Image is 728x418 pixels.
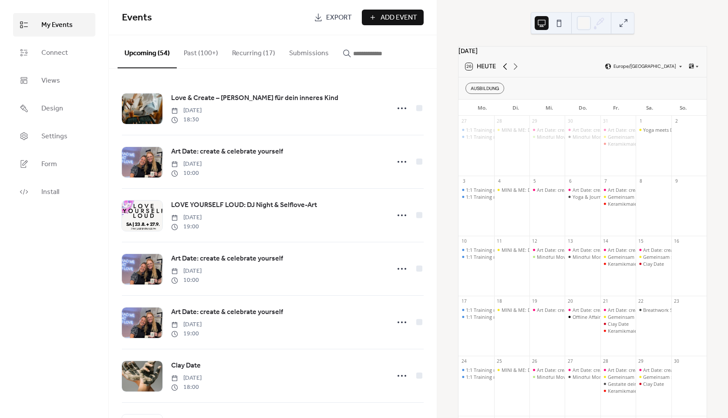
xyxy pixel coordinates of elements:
div: Mindful Moves – Achtsame Körperübungen für mehr Balance [537,374,674,380]
div: 4 [496,178,502,184]
button: Recurring (17) [225,35,282,67]
div: 1:1 Training mit Caterina (digital oder 5020 Salzburg) [458,194,494,200]
div: Art Date: create & celebrate yourself [529,187,565,193]
div: Keramikmalerei: Gestalte deinen Selbstliebe-Anker [608,140,721,147]
a: Views [13,69,95,92]
div: 13 [567,238,573,244]
div: Mindful Morning [565,254,600,260]
div: 1:1 Training mit [PERSON_NAME] (digital oder 5020 [GEOGRAPHIC_DATA]) [466,367,630,373]
div: Art Date: create & celebrate yourself [573,247,653,253]
div: 1:1 Training mit [PERSON_NAME] (digital oder 5020 [GEOGRAPHIC_DATA]) [466,247,630,253]
span: Europe/[GEOGRAPHIC_DATA] [613,64,676,69]
div: 23 [674,298,680,304]
div: Art Date: create & celebrate yourself [537,367,617,373]
div: 1:1 Training mit [PERSON_NAME] (digital oder 5020 [GEOGRAPHIC_DATA]) [466,127,630,133]
div: Art Date: create & celebrate yourself [537,247,617,253]
span: Connect [41,48,68,58]
div: 1:1 Training mit [PERSON_NAME] (digital oder 5020 [GEOGRAPHIC_DATA]) [466,374,630,380]
div: 27 [461,118,467,124]
span: Design [41,104,63,114]
div: Keramikmalerei: Gestalte deinen Selbstliebe-Anker [608,261,721,267]
div: 22 [638,298,644,304]
div: 1:1 Training mit [PERSON_NAME] (digital oder 5020 [GEOGRAPHIC_DATA]) [466,254,630,260]
div: 24 [461,358,467,364]
span: Clay Date [171,361,201,371]
div: Gemeinsam stark: Kreativzeit für Kind & Eltern [600,134,636,140]
button: Upcoming (54) [118,35,177,68]
div: MINI & ME: Dein Moment mit Baby [494,127,529,133]
div: Gemeinsam stark: Kreativzeit für Kind & Eltern [636,374,671,380]
span: [DATE] [171,160,202,169]
div: Art Date: create & celebrate yourself [565,367,600,373]
a: Settings [13,124,95,148]
div: Keramikmalerei: Gestalte deinen Selbstliebe-Anker [600,201,636,207]
div: Keramikmalerei: Gestalte deinen Selbstliebe-Anker [600,388,636,394]
div: 1:1 Training mit Caterina (digital oder 5020 Salzburg) [458,127,494,133]
div: Clay Date [643,261,664,267]
div: 1 [638,118,644,124]
div: Art Date: create & celebrate yourself [573,127,653,133]
div: Art Date: create & celebrate yourself [565,307,600,313]
div: 2 [674,118,680,124]
div: 16 [674,238,680,244]
div: 1:1 Training mit Caterina (digital oder 5020 Salzburg) [458,314,494,320]
div: Keramikmalerei: Gestalte deinen Selbstliebe-Anker [608,201,721,207]
div: Gemeinsam stark: Kreativzeit für Kind & Eltern [608,254,711,260]
div: Keramikmalerei: Gestalte deinen Selbstliebe-Anker [600,261,636,267]
a: Art Date: create & celebrate yourself [171,307,283,318]
div: 31 [603,118,609,124]
div: Mo. [465,100,499,116]
div: Yoga & Journaling: She. Breathes. Writes. [565,194,600,200]
div: 27 [567,358,573,364]
a: Export [307,10,358,25]
div: Yoga meets Dot Painting [636,127,671,133]
span: LOVE YOURSELF LOUD: DJ Night & Selflove-Art [171,200,317,211]
span: Art Date: create & celebrate yourself [171,254,283,264]
div: 26 [532,358,538,364]
div: 1:1 Training mit [PERSON_NAME] (digital oder 5020 [GEOGRAPHIC_DATA]) [466,307,630,313]
div: Art Date: create & celebrate yourself [600,307,636,313]
span: Export [326,13,352,23]
a: Design [13,97,95,120]
div: Fr. [600,100,633,116]
div: 19 [532,298,538,304]
div: Offline Affairs [573,314,603,320]
div: Keramikmalerei: Gestalte deinen Selbstliebe-Anker [600,140,636,147]
div: Gestalte dein Vision Board 2026 [600,381,636,387]
div: Art Date: create & celebrate yourself [573,187,653,193]
span: Form [41,159,57,170]
div: Gemeinsam stark: Kreativzeit für Kind & Eltern [600,254,636,260]
div: 10 [461,238,467,244]
button: 26Heute [462,61,499,72]
div: Art Date: create & celebrate yourself [565,247,600,253]
button: Add Event [362,10,424,25]
button: Past (100+) [177,35,225,67]
div: Clay Date [600,321,636,327]
div: MINI & ME: Dein Moment mit Baby [502,187,580,193]
div: Art Date: create & celebrate yourself [643,367,723,373]
div: 8 [638,178,644,184]
div: Gemeinsam stark: Kreativzeit für Kind & Eltern [600,314,636,320]
div: MINI & ME: Dein Moment mit Baby [494,367,529,373]
span: 19:00 [171,222,202,231]
div: Sa. [633,100,666,116]
div: Keramikmalerei: Gestalte deinen Selbstliebe-Anker [608,328,721,334]
div: Mindful Morning [565,374,600,380]
div: 30 [567,118,573,124]
a: Connect [13,41,95,64]
div: 1:1 Training mit Caterina (digital oder 5020 Salzburg) [458,367,494,373]
div: Mindful Moves – Achtsame Körperübungen für mehr Balance [529,134,565,140]
span: 18:30 [171,115,202,124]
div: Art Date: create & celebrate yourself [600,247,636,253]
div: So. [666,100,700,116]
a: Art Date: create & celebrate yourself [171,146,283,157]
div: Clay Date [643,381,664,387]
div: [DATE] [458,47,707,56]
div: Clay Date [608,321,629,327]
div: Keramikmalerei: Gestalte deinen Selbstliebe-Anker [600,328,636,334]
div: Offline Affairs [565,314,600,320]
div: Art Date: create & celebrate yourself [573,307,653,313]
div: Mindful Moves – Achtsame Körperübungen für mehr Balance [529,374,565,380]
div: Mindful Morning [565,134,600,140]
